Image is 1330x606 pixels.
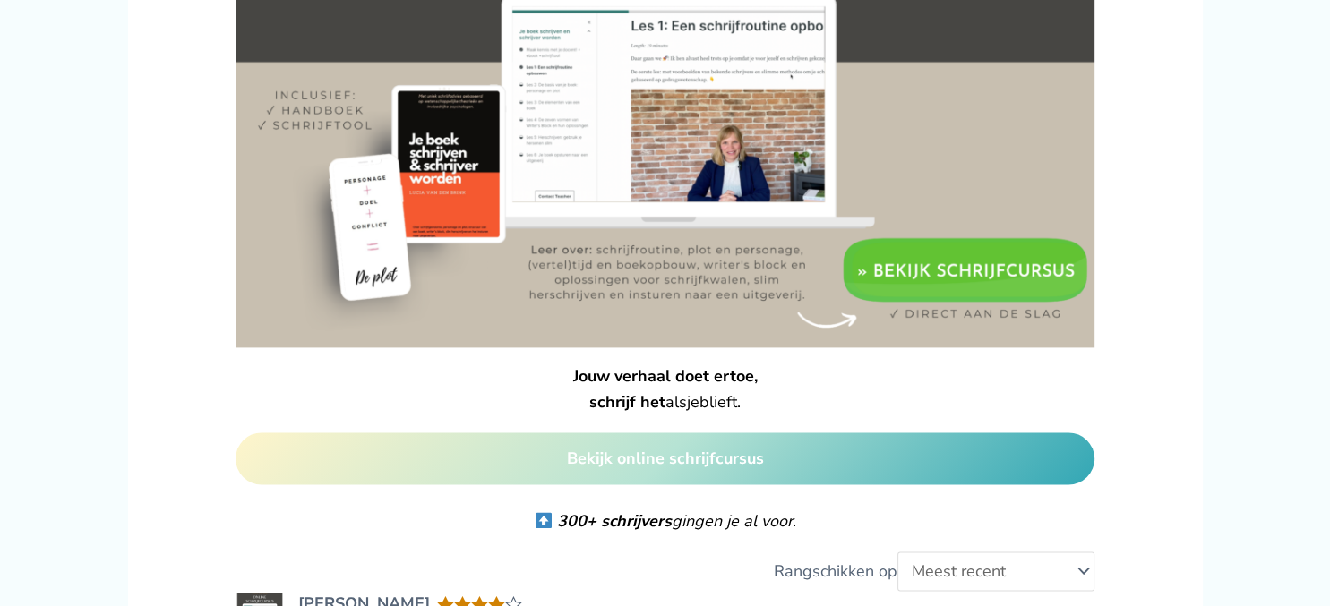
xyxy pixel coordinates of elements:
p: alsjeblieft. [236,363,1095,416]
p: . [236,508,1095,535]
span: Rangschikken op [774,560,897,582]
strong: 300+ schrijvers [557,510,672,532]
a: Bekijk online schrijfcursus [236,432,1095,484]
img: ⬆️ [536,512,552,528]
strong: schrijf het [589,391,665,413]
strong: Bekijk online schrijfcursus [567,448,764,469]
em: gingen je al voor [534,510,793,532]
strong: Jouw verhaal doet ertoe, [573,365,758,387]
